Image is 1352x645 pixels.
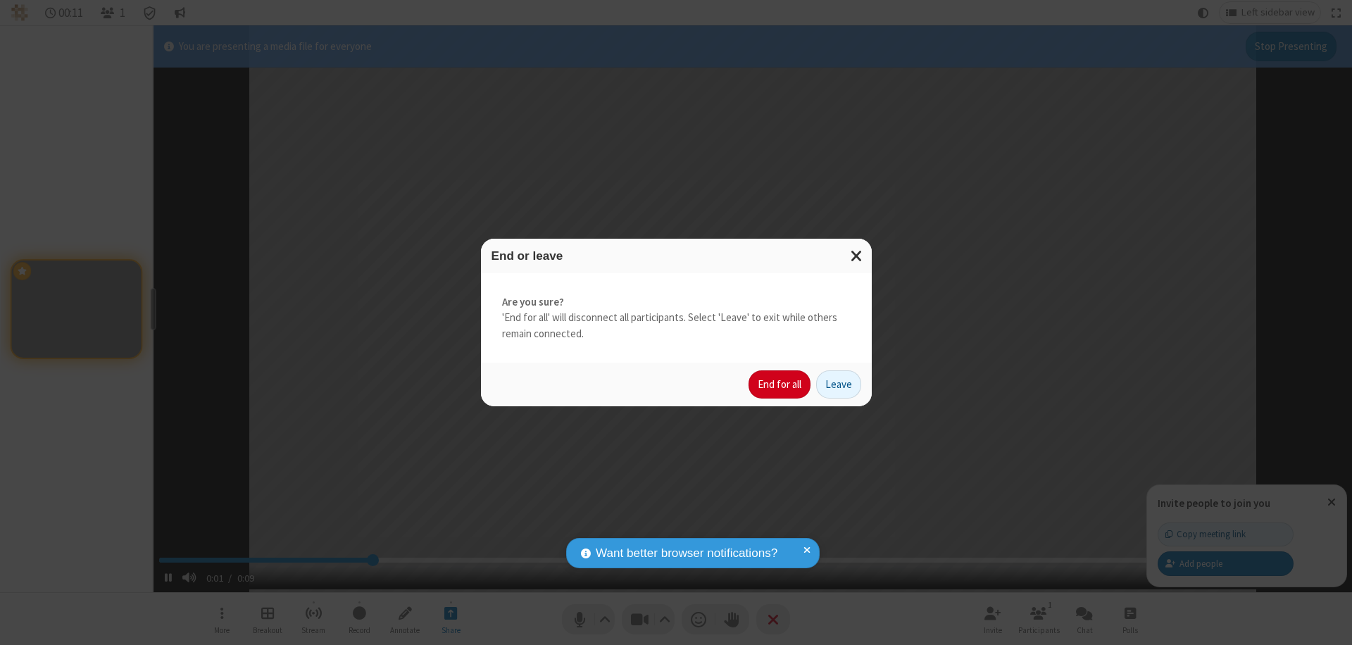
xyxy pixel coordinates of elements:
span: Want better browser notifications? [596,544,777,563]
button: Close modal [842,239,872,273]
div: 'End for all' will disconnect all participants. Select 'Leave' to exit while others remain connec... [481,273,872,363]
strong: Are you sure? [502,294,851,311]
h3: End or leave [492,249,861,263]
button: Leave [816,370,861,399]
button: End for all [749,370,810,399]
